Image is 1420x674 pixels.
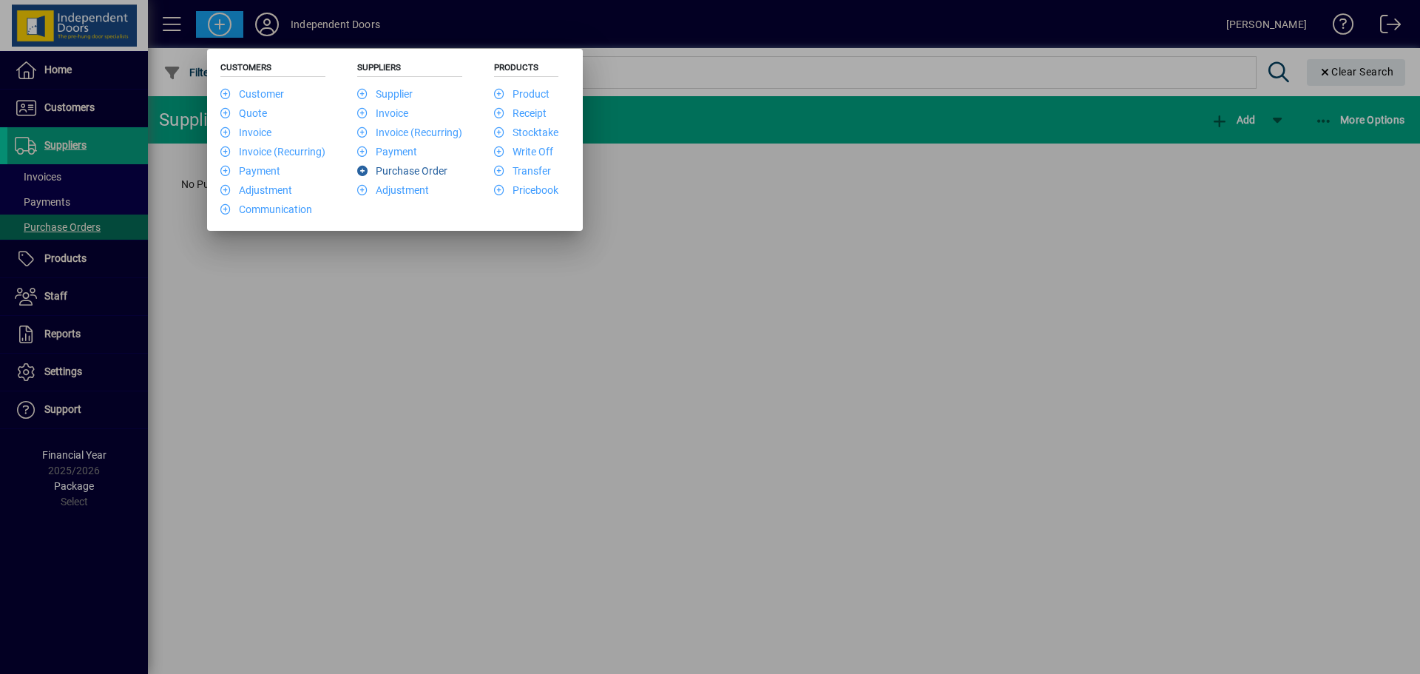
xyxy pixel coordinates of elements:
a: Invoice [357,107,408,119]
a: Payment [357,146,417,158]
a: Pricebook [494,184,558,196]
a: Adjustment [357,184,429,196]
a: Write Off [494,146,553,158]
a: Invoice (Recurring) [357,127,462,138]
h5: Products [494,62,558,77]
a: Customer [220,88,284,100]
a: Quote [220,107,267,119]
a: Transfer [494,165,551,177]
h5: Suppliers [357,62,462,77]
a: Receipt [494,107,547,119]
a: Product [494,88,550,100]
a: Supplier [357,88,413,100]
a: Purchase Order [357,165,447,177]
a: Communication [220,203,312,215]
a: Invoice (Recurring) [220,146,325,158]
a: Invoice [220,127,271,138]
a: Adjustment [220,184,292,196]
h5: Customers [220,62,325,77]
a: Payment [220,165,280,177]
a: Stocktake [494,127,558,138]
